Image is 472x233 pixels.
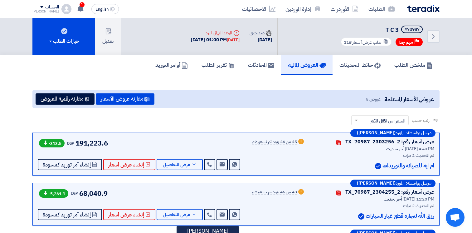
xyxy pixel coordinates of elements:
button: عرض التفاصيل [157,209,203,220]
div: [DATE] [227,37,239,43]
span: إنشاء أمر توريد كمسودة [43,212,91,217]
h5: تقرير الطلب [202,61,234,68]
a: أوامر التوريد [148,55,195,75]
a: الأوردرات [326,2,363,16]
div: [DATE] 01:00 PM [191,36,240,43]
button: تعديل [95,18,121,55]
div: [DATE] [250,36,272,43]
div: عرض أسعار رقم: TX_70987_2304255_2 [345,188,434,196]
a: الطلبات [363,2,400,16]
button: إنشاء أمر توريد كمسودة [38,209,102,220]
b: ([PERSON_NAME]) [357,131,396,135]
span: #11 [344,39,352,46]
div: 43 من 46 بنود تم تسعيرهم [252,190,297,195]
span: إنشاء عرض أسعار [108,212,144,217]
span: -313.5 [39,139,65,147]
span: أخر تحديث [386,146,404,152]
span: السعر: من الأقل للأكثر [370,118,405,124]
button: English [91,4,119,14]
div: خيارات الطلب [48,37,79,45]
button: إنشاء أمر توريد كمسودة [38,159,102,170]
span: [DATE] 4:40 PM [405,146,434,152]
button: عرض التفاصيل [157,159,203,170]
button: إنشاء عرض أسعار [103,209,155,220]
span: عروض الأسعار المستلمة [384,95,434,103]
span: EGP [67,141,74,146]
span: المورد [396,181,403,186]
a: Open chat [446,208,465,227]
span: أخر تحديث [384,196,401,202]
span: -5,261.1 [39,189,68,198]
span: رتب حسب [412,117,430,124]
span: مرسل بواسطة: [406,181,431,186]
span: [DATE] 11:20 PM [402,196,434,202]
h5: العروض الماليه [288,61,326,68]
div: – [350,180,436,187]
span: 1 [80,2,85,7]
span: 191,223.6 [75,138,108,148]
div: تم التحديث 2 مرات [313,202,434,209]
span: 68,040.9 [79,188,108,199]
div: صدرت في [250,30,272,36]
div: تم التحديث 2 مرات [313,152,434,159]
span: T C 3 [386,26,399,34]
h5: أوامر التوريد [155,61,188,68]
a: العروض الماليه [281,55,333,75]
button: إنشاء عرض أسعار [103,159,155,170]
button: مقارنة رقمية للعروض [36,93,95,105]
a: حائط التحديثات [333,55,387,75]
span: عرض التفاصيل [163,162,190,167]
h5: حائط التحديثات [339,61,381,68]
p: رزق الله لتجاره قطع غيار السيارات [366,212,434,221]
span: إنشاء أمر توريد كمسودة [43,162,91,167]
span: المورد [396,131,403,135]
span: إنشاء عرض أسعار [108,162,144,167]
button: مقارنة عروض الأسعار [96,93,154,105]
a: ملخص الطلب [387,55,440,75]
div: #70987 [404,27,420,32]
div: [PERSON_NAME] [32,10,59,13]
span: EGP [71,191,78,196]
div: – [350,129,436,137]
b: ([PERSON_NAME]) [357,181,396,186]
span: عروض 5 [366,96,380,102]
div: الموعد النهائي للرد [191,30,240,36]
h5: T C 3 [339,26,424,34]
a: تقرير الطلب [195,55,241,75]
h5: ملخص الطلب [394,61,433,68]
span: طلب عرض أسعار [353,39,382,46]
a: المحادثات [241,55,281,75]
span: English [95,7,109,12]
div: الحساب [45,5,59,10]
p: ام ايه للصيانة والتوريدات [382,162,434,170]
span: مرسل بواسطة: [406,131,431,135]
a: الاحصائيات [237,2,280,16]
div: عرض أسعار رقم: TX_70987_2303256_2 [345,138,434,146]
span: مهم جدا [399,39,413,45]
span: عرض التفاصيل [163,212,190,217]
div: 45 من 46 بنود تم تسعيرهم [252,140,297,145]
img: Teradix logo [407,5,440,12]
button: خيارات الطلب [32,18,95,55]
a: إدارة الموردين [280,2,326,16]
h5: المحادثات [248,61,274,68]
img: profile_test.png [61,4,71,14]
img: Verified Account [358,213,364,220]
img: Verified Account [375,163,381,169]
